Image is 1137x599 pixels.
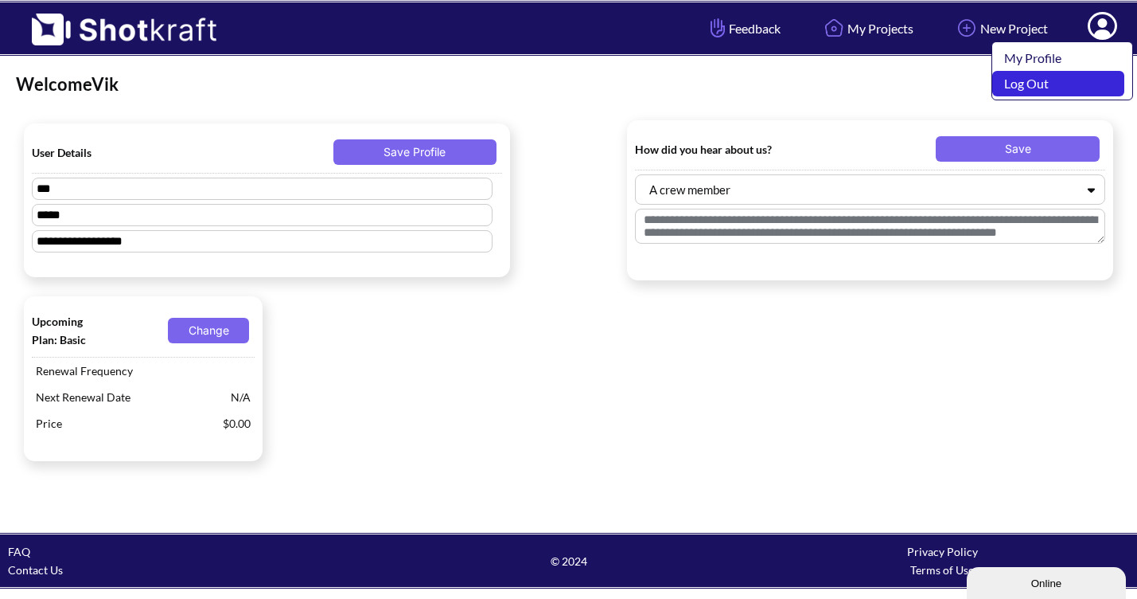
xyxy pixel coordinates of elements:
span: Price [32,410,219,437]
iframe: chat widget [967,564,1129,599]
span: © 2024 [382,552,756,570]
a: Contact Us [8,563,63,577]
a: New Project [941,7,1060,49]
button: Change [168,318,249,343]
a: My Projects [808,7,925,49]
div: Privacy Policy [755,542,1129,561]
div: Welcome Vik [16,72,1121,96]
button: Save [936,136,1100,162]
span: Upcoming Plan: Basic [32,312,97,349]
span: Renewal Frequency [32,358,247,384]
img: Add Icon [953,14,980,41]
span: How did you hear about us? [635,140,783,159]
button: Save Profile [333,139,497,165]
a: FAQ [8,545,30,558]
a: My Profile [992,45,1124,71]
span: N/A [227,384,255,410]
div: Terms of Use [755,561,1129,579]
a: Log Out [992,71,1124,96]
img: Home Icon [820,14,847,41]
span: Next Renewal Date [32,384,227,410]
span: User Details [32,143,180,162]
img: Hand Icon [707,14,729,41]
span: Feedback [707,19,781,37]
span: $0.00 [219,410,255,437]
